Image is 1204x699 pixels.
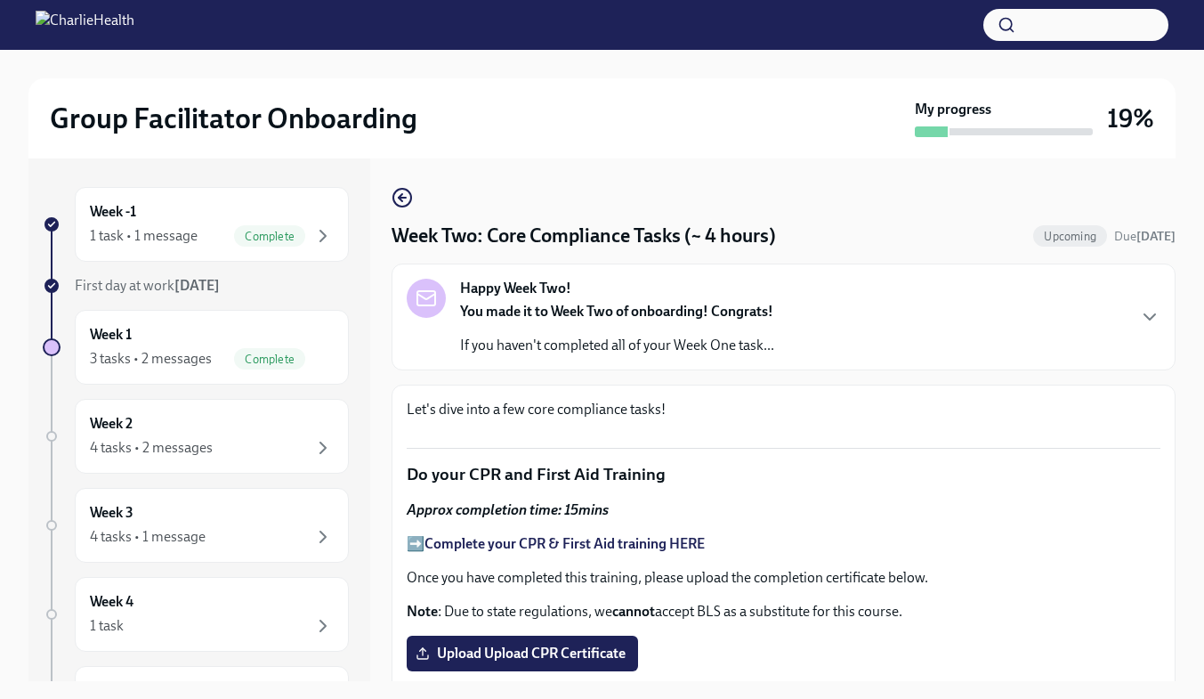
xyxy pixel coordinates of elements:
p: Let's dive into a few core compliance tasks! [407,400,1160,419]
span: Complete [234,230,305,243]
h6: Week 4 [90,592,133,612]
span: Upcoming [1033,230,1107,243]
a: Week 13 tasks • 2 messagesComplete [43,310,349,385]
strong: Approx completion time: 15mins [407,501,609,518]
img: CharlieHealth [36,11,134,39]
a: Week 34 tasks • 1 message [43,488,349,563]
a: Complete your CPR & First Aid training HERE [424,535,705,552]
a: First day at work[DATE] [43,276,349,296]
div: 1 task • 1 message [90,226,198,246]
h6: Week 2 [90,414,133,434]
p: ➡️ [407,534,1160,554]
a: Week 24 tasks • 2 messages [43,399,349,474]
span: First day at work [75,277,220,294]
div: 3 tasks • 2 messages [90,349,212,369]
span: October 13th, 2025 10:00 [1114,228,1176,245]
span: Complete [234,353,305,366]
label: Upload Upload CPR Certificate [407,636,638,671]
strong: Happy Week Two! [460,279,571,298]
h4: Week Two: Core Compliance Tasks (~ 4 hours) [392,223,776,249]
strong: You made it to Week Two of onboarding! Congrats! [460,303,773,320]
h3: 19% [1107,102,1154,134]
strong: Note [407,603,438,620]
span: Due [1114,229,1176,244]
a: Week -11 task • 1 messageComplete [43,187,349,262]
span: Upload Upload CPR Certificate [419,645,626,662]
p: Do your CPR and First Aid Training [407,463,1160,486]
p: Once you have completed this training, please upload the completion certificate below. [407,568,1160,588]
h6: Week 1 [90,325,132,345]
h6: Week -1 [90,202,136,222]
div: 4 tasks • 1 message [90,527,206,547]
div: 4 tasks • 2 messages [90,438,213,458]
strong: [DATE] [174,277,220,294]
h6: Week 3 [90,503,133,523]
strong: My progress [915,100,991,119]
strong: cannot [612,603,655,620]
h2: Group Facilitator Onboarding [50,101,417,136]
strong: [DATE] [1136,229,1176,244]
a: Week 41 task [43,577,349,652]
p: : Due to state regulations, we accept BLS as a substitute for this course. [407,602,1160,622]
div: 1 task [90,616,124,636]
p: If you haven't completed all of your Week One task... [460,336,774,355]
